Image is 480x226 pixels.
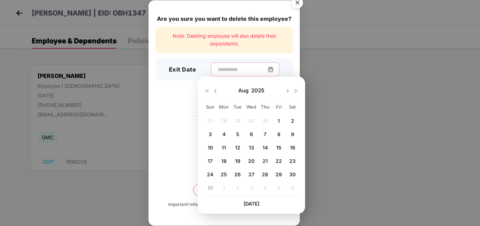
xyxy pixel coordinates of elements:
[268,67,273,72] img: svg+xml;base64,PHN2ZyBpZD0iQ2FsZW5kYXItMzJ4MzIiIHhtbG5zPSJodHRwOi8vd3d3LnczLm9yZy8yMDAwL3N2ZyIgd2...
[277,131,280,137] span: 8
[291,131,294,137] span: 9
[286,104,299,110] div: Sat
[250,131,253,137] span: 6
[276,145,282,151] span: 15
[259,104,271,110] div: Thu
[209,131,212,137] span: 3
[238,87,251,94] span: Aug
[169,65,196,74] h3: Exit Date
[222,131,226,137] span: 4
[276,171,282,177] span: 29
[208,158,213,164] span: 17
[185,100,264,155] img: svg+xml;base64,PHN2ZyB4bWxucz0iaHR0cDovL3d3dy53My5vcmcvMjAwMC9zdmciIHdpZHRoPSIyMjQiIGhlaWdodD0iMT...
[236,131,239,137] span: 5
[234,171,241,177] span: 26
[156,14,293,23] div: Are you sure you want to delete this employee?
[221,158,227,164] span: 18
[204,88,210,94] img: svg+xml;base64,PHN2ZyB4bWxucz0iaHR0cDovL3d3dy53My5vcmcvMjAwMC9zdmciIHdpZHRoPSIxNiIgaGVpZ2h0PSIxNi...
[289,158,296,164] span: 23
[289,171,296,177] span: 30
[221,171,227,177] span: 25
[278,118,280,124] span: 1
[232,104,244,110] div: Tue
[193,184,255,196] button: Delete permanently
[213,88,218,94] img: svg+xml;base64,PHN2ZyBpZD0iRHJvcGRvd24tMzJ4MzIiIHhtbG5zPSJodHRwOi8vd3d3LnczLm9yZy8yMDAwL3N2ZyIgd2...
[251,87,264,94] span: 2025
[273,104,285,110] div: Fri
[156,27,293,53] div: Note: Deleting employee will also delete their dependents.
[168,201,280,208] div: Important! Information once deleted, can’t be recovered.
[208,145,213,151] span: 10
[291,118,294,124] span: 2
[207,171,213,177] span: 24
[218,104,230,110] div: Mon
[249,145,254,151] span: 13
[235,158,240,164] span: 19
[248,171,254,177] span: 27
[263,145,268,151] span: 14
[235,145,240,151] span: 12
[244,201,259,207] span: [DATE]
[293,88,299,94] img: svg+xml;base64,PHN2ZyB4bWxucz0iaHR0cDovL3d3dy53My5vcmcvMjAwMC9zdmciIHdpZHRoPSIxNiIgaGVpZ2h0PSIxNi...
[290,145,295,151] span: 16
[222,145,226,151] span: 11
[285,88,290,94] img: svg+xml;base64,PHN2ZyBpZD0iRHJvcGRvd24tMzJ4MzIiIHhtbG5zPSJodHRwOi8vd3d3LnczLm9yZy8yMDAwL3N2ZyIgd2...
[263,158,268,164] span: 21
[276,158,282,164] span: 22
[248,158,254,164] span: 20
[262,171,268,177] span: 28
[245,104,258,110] div: Wed
[264,131,266,137] span: 7
[204,104,216,110] div: Sun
